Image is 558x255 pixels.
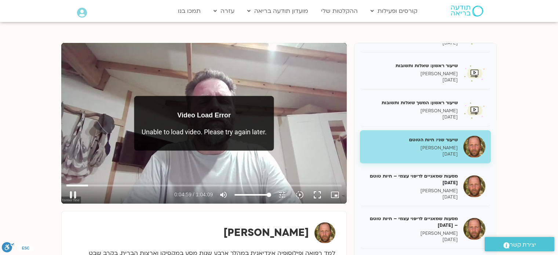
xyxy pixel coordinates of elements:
[365,188,458,194] p: [PERSON_NAME]
[365,230,458,237] p: [PERSON_NAME]
[365,99,458,106] h5: שיעור ראשון: המשך שאלות ותשובות
[510,240,536,250] span: יצירת קשר
[365,151,458,157] p: [DATE]
[463,175,485,197] img: מסעות שמאניים לריפוי עצמי – חיות טוטם 14/7/25
[463,62,485,84] img: שיעור ראשון: שאלות ותשובות
[451,6,483,17] img: תודעה בריאה
[210,4,238,18] a: עזרה
[367,4,421,18] a: קורסים ופעילות
[365,145,458,151] p: [PERSON_NAME]
[485,237,554,251] a: יצירת קשר
[365,77,458,83] p: [DATE]
[244,4,312,18] a: מועדון תודעה בריאה
[365,114,458,120] p: [DATE]
[365,237,458,243] p: [DATE]
[365,215,458,229] h5: מסעות שמאניים לריפוי עצמי – חיות טוטם – [DATE]
[317,4,361,18] a: ההקלטות שלי
[365,173,458,186] h5: מסעות שמאניים לריפוי עצמי – חיות טוטם [DATE]
[365,62,458,69] h5: שיעור ראשון: שאלות ותשובות
[365,136,458,143] h5: שיעור שני: חיות הטוטם
[365,194,458,200] p: [DATE]
[174,4,204,18] a: תמכו בנו
[223,226,309,240] strong: [PERSON_NAME]
[463,218,485,240] img: מסעות שמאניים לריפוי עצמי – חיות טוטם – 21.7.25
[463,99,485,121] img: שיעור ראשון: המשך שאלות ותשובות
[463,136,485,158] img: שיעור שני: חיות הטוטם
[314,222,335,243] img: תומר פיין
[365,71,458,77] p: [PERSON_NAME]
[365,108,458,114] p: [PERSON_NAME]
